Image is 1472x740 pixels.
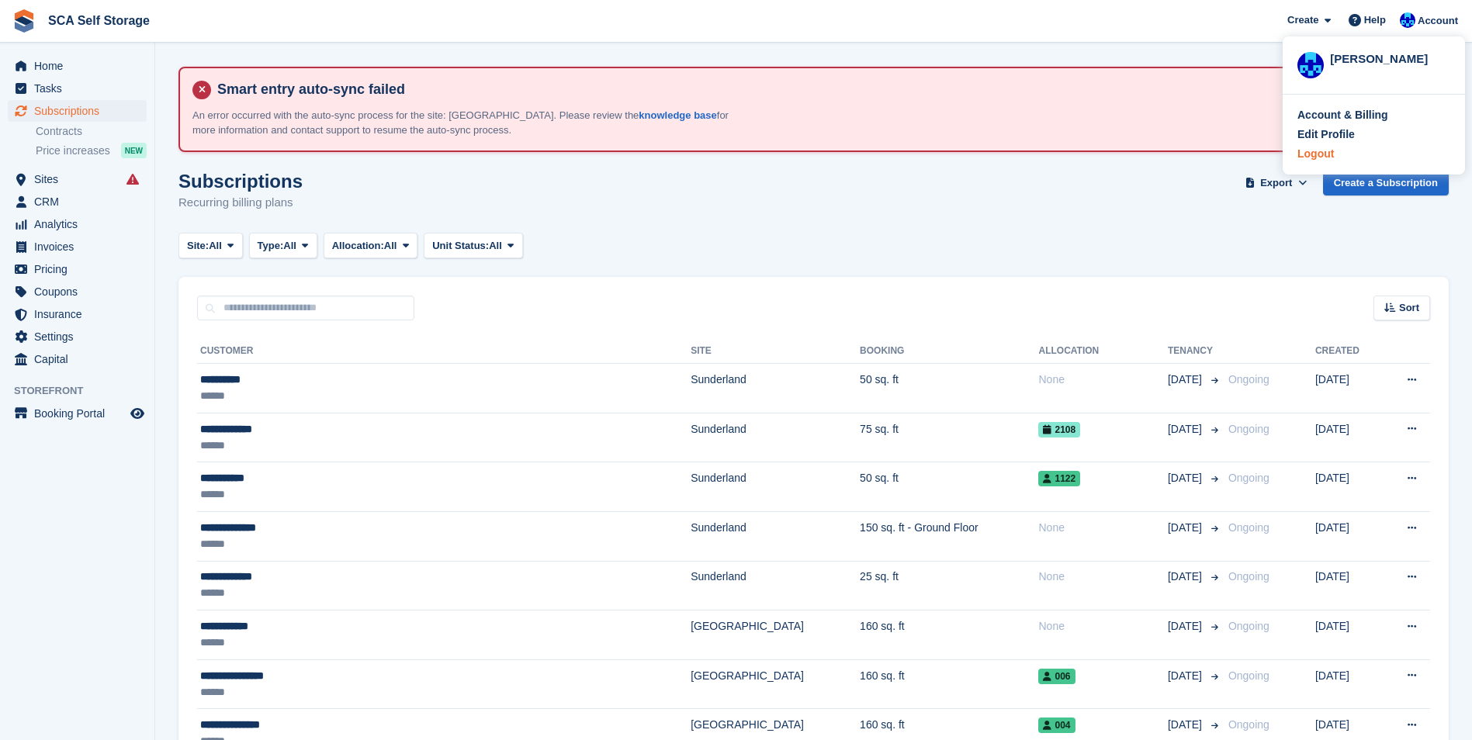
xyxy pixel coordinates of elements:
[691,413,860,462] td: Sunderland
[14,383,154,399] span: Storefront
[1038,618,1167,635] div: None
[432,238,489,254] span: Unit Status:
[489,238,502,254] span: All
[1297,146,1334,162] div: Logout
[1168,569,1205,585] span: [DATE]
[860,561,1038,610] td: 25 sq. ft
[1315,561,1381,610] td: [DATE]
[178,233,243,258] button: Site: All
[691,561,860,610] td: Sunderland
[197,339,691,364] th: Customer
[1297,126,1450,143] a: Edit Profile
[34,55,127,77] span: Home
[8,303,147,325] a: menu
[178,171,303,192] h1: Subscriptions
[1228,669,1269,682] span: Ongoing
[34,168,127,190] span: Sites
[36,142,147,159] a: Price increases NEW
[1228,373,1269,386] span: Ongoing
[42,8,156,33] a: SCA Self Storage
[1297,146,1450,162] a: Logout
[1168,339,1222,364] th: Tenancy
[8,213,147,235] a: menu
[34,303,127,325] span: Insurance
[8,78,147,99] a: menu
[1315,339,1381,364] th: Created
[860,413,1038,462] td: 75 sq. ft
[1228,718,1269,731] span: Ongoing
[1242,171,1311,196] button: Export
[860,462,1038,512] td: 50 sq. ft
[34,191,127,213] span: CRM
[1038,669,1075,684] span: 006
[1168,668,1205,684] span: [DATE]
[8,281,147,303] a: menu
[1038,471,1080,486] span: 1122
[1038,422,1080,437] span: 2108
[1399,300,1419,316] span: Sort
[1364,12,1386,28] span: Help
[332,238,384,254] span: Allocation:
[8,326,147,348] a: menu
[1315,413,1381,462] td: [DATE]
[1168,470,1205,486] span: [DATE]
[1315,511,1381,561] td: [DATE]
[34,326,127,348] span: Settings
[691,511,860,561] td: Sunderland
[1168,717,1205,733] span: [DATE]
[1315,610,1381,660] td: [DATE]
[1038,372,1167,388] div: None
[34,100,127,122] span: Subscriptions
[178,194,303,212] p: Recurring billing plans
[1297,126,1355,143] div: Edit Profile
[1168,421,1205,437] span: [DATE]
[860,610,1038,660] td: 160 sq. ft
[1297,52,1324,78] img: Kelly Neesham
[691,364,860,413] td: Sunderland
[187,238,209,254] span: Site:
[691,610,860,660] td: [GEOGRAPHIC_DATA]
[860,364,1038,413] td: 50 sq. ft
[424,233,522,258] button: Unit Status: All
[209,238,222,254] span: All
[8,100,147,122] a: menu
[860,339,1038,364] th: Booking
[192,108,736,138] p: An error occurred with the auto-sync process for the site: [GEOGRAPHIC_DATA]. Please review the f...
[1038,520,1167,536] div: None
[639,109,716,121] a: knowledge base
[34,403,127,424] span: Booking Portal
[1400,12,1415,28] img: Kelly Neesham
[8,191,147,213] a: menu
[34,348,127,370] span: Capital
[34,258,127,280] span: Pricing
[8,236,147,258] a: menu
[34,213,127,235] span: Analytics
[8,258,147,280] a: menu
[34,236,127,258] span: Invoices
[1287,12,1318,28] span: Create
[128,404,147,423] a: Preview store
[324,233,418,258] button: Allocation: All
[1330,50,1450,64] div: [PERSON_NAME]
[1038,569,1167,585] div: None
[1260,175,1292,191] span: Export
[860,659,1038,709] td: 160 sq. ft
[1315,462,1381,512] td: [DATE]
[1228,570,1269,583] span: Ongoing
[1297,107,1388,123] div: Account & Billing
[36,144,110,158] span: Price increases
[1297,107,1450,123] a: Account & Billing
[121,143,147,158] div: NEW
[1228,472,1269,484] span: Ongoing
[258,238,284,254] span: Type:
[691,339,860,364] th: Site
[34,281,127,303] span: Coupons
[1315,364,1381,413] td: [DATE]
[860,511,1038,561] td: 150 sq. ft - Ground Floor
[126,173,139,185] i: Smart entry sync failures have occurred
[1228,620,1269,632] span: Ongoing
[1038,339,1167,364] th: Allocation
[1323,171,1449,196] a: Create a Subscription
[34,78,127,99] span: Tasks
[1418,13,1458,29] span: Account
